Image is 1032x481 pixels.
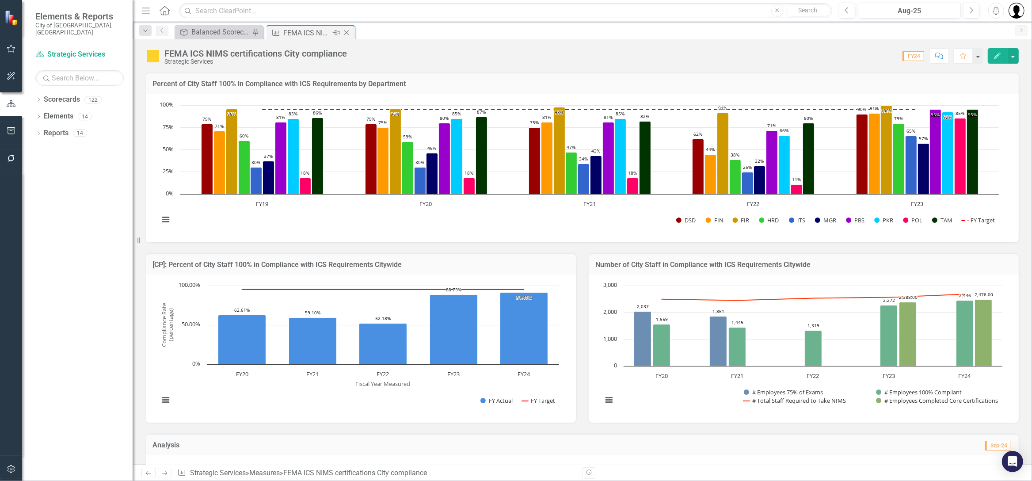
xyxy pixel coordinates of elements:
[163,167,174,175] text: 25%
[615,118,626,194] path: FY21, 85. PKR.
[956,301,973,366] path: FY24, 2,446. # Employees 100% Compliant.
[616,111,625,117] text: 85%
[465,170,473,176] text: 18%
[567,144,575,150] text: 47%
[712,308,724,314] text: 1,861
[251,167,262,194] path: FY19, 30. ITS.
[881,105,892,194] path: FY23, 99.8. FIR.
[846,216,864,224] button: Show PBS
[676,216,696,224] button: Show DSD
[177,27,250,38] a: Balanced Scorecard
[152,80,1012,88] h3: Percent of City Staff 100% in Compliance with ICS Requirements by Department
[164,58,347,65] div: Strategic Services
[883,297,895,303] text: 2,272
[604,114,613,120] text: 81%
[359,324,407,365] path: FY22, 52.17563291. FY Actual.
[590,156,602,194] path: FY21, 43. MGR.
[152,441,583,449] h3: Analysis
[356,380,411,388] text: Fiscal Year Measured
[84,96,102,103] div: 122
[190,469,246,477] a: Strategic Services
[931,111,940,118] text: 95%
[603,122,614,194] path: FY21, 81. PBS.
[440,115,449,121] text: 80%
[919,135,928,141] text: 57%
[779,135,790,194] path: FY22, 65.83. PKR.
[874,216,893,224] button: Show PKR
[439,123,450,194] path: FY20, 80. PBS.
[766,130,778,194] path: FY22, 71.36. PBS.
[227,111,236,117] text: 96%
[500,293,548,365] path: FY24, 91.40508221. FY Actual.
[191,27,250,38] div: Balanced Scorecard
[955,118,966,194] path: FY23, 85.22. POL.
[163,123,174,131] text: 75%
[731,152,739,158] text: 38%
[446,286,461,293] text: 88.75%
[659,293,966,302] g: # Total Staff Required to Take NIMS, series 3 of 4. Line with 5 data points.
[155,281,567,414] div: Chart. Highcharts interactive chart.
[366,116,375,122] text: 79%
[903,51,924,61] span: FY24
[603,335,617,343] text: 1,000
[288,112,954,194] g: PKR, series 8 of 11. Bar series with 5 bars.
[899,302,916,366] path: FY23, 2,388. # Employees Completed Core Certifications.
[798,7,817,14] span: Search
[603,281,617,289] text: 3,000
[731,319,743,325] text: 1,445
[35,22,124,36] small: City of [GEOGRAPHIC_DATA], [GEOGRAPHIC_DATA]
[780,127,788,134] text: 66%
[239,123,905,194] g: HRD, series 4 of 11. Bar series with 5 bars.
[300,118,966,194] g: POL, series 9 of 11. Bar series with 5 bars.
[718,105,727,111] text: 91%
[930,109,941,194] path: FY23, 95.05. PBS.
[35,70,124,86] input: Search Below...
[744,388,824,396] button: Show # Employees 75% of Exams
[451,118,463,194] path: FY20, 85. PKR.
[967,109,979,194] path: FY23, 95.24. TAM.
[759,216,779,224] button: Show HRD
[792,176,801,183] text: 11%
[283,27,331,38] div: FEMA ICS NIMS certifications City compliance
[226,105,892,194] g: FIR, series 3 of 11. Bar series with 5 bars.
[179,3,832,19] input: Search ClearPoint...
[430,295,478,365] path: FY23, 88.75. FY Actual.
[276,114,285,120] text: 81%
[35,50,124,60] a: Strategic Services
[804,331,822,366] path: FY22, 1,319. # Employees 100% Compliant.
[44,128,69,138] a: Reports
[300,178,311,194] path: FY19, 18. POL.
[477,109,486,115] text: 87%
[754,166,765,194] path: FY22, 31.67. MGR.
[747,200,759,208] text: FY22
[918,143,929,194] path: FY23, 57.14. MGR.
[530,119,539,126] text: 75%
[73,130,87,137] div: 14
[35,11,124,22] span: Elements & Reports
[893,123,905,194] path: FY23, 79.49. HRD.
[447,370,460,378] text: FY23
[854,216,864,224] text: PBS
[263,143,929,194] g: MGR, series 6 of 11. Bar series with 5 bars.
[728,328,746,366] path: FY21, 1,445. # Employees 100% Compliant.
[289,111,297,117] text: 85%
[903,216,922,224] button: Show POL
[807,322,819,328] text: 1,319
[529,127,541,194] path: FY21, 75. DSD.
[583,200,596,208] text: FY21
[894,115,903,122] text: 79%
[653,301,973,366] g: # Employees 100% Compliant, series 2 of 4. Bar series with 5 bars.
[706,216,723,224] button: Show FIN
[518,370,530,378] text: FY24
[283,469,427,477] div: FEMA ICS NIMS certifications City compliance
[289,318,337,365] path: FY21, 59.1002045. FY Actual.
[870,105,879,111] text: 91%
[261,108,919,111] g: FY Target, series 11 of 11. Line with 5 data points.
[579,156,588,162] text: 34%
[240,288,526,291] g: FY Target, series 2 of 2. Line with 5 data points.
[160,303,175,347] text: Compliance Rate (percentage)
[44,111,73,122] a: Elements
[415,159,424,165] text: 30%
[288,118,299,194] path: FY19, 85. PKR.
[555,109,564,115] text: 98%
